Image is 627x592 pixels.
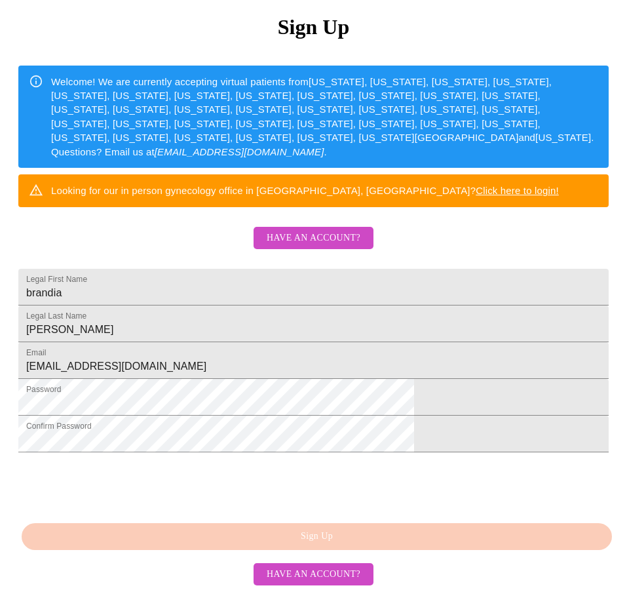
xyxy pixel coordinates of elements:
[476,185,559,196] a: Click here to login!
[51,178,559,203] div: Looking for our in person gynecology office in [GEOGRAPHIC_DATA], [GEOGRAPHIC_DATA]?
[18,459,218,510] iframe: reCAPTCHA
[254,563,373,586] button: Have an account?
[254,227,373,250] button: Have an account?
[267,230,360,247] span: Have an account?
[250,568,377,579] a: Have an account?
[155,146,324,157] em: [EMAIL_ADDRESS][DOMAIN_NAME]
[250,241,377,252] a: Have an account?
[267,566,360,583] span: Have an account?
[18,15,609,39] h3: Sign Up
[51,69,598,165] div: Welcome! We are currently accepting virtual patients from [US_STATE], [US_STATE], [US_STATE], [US...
